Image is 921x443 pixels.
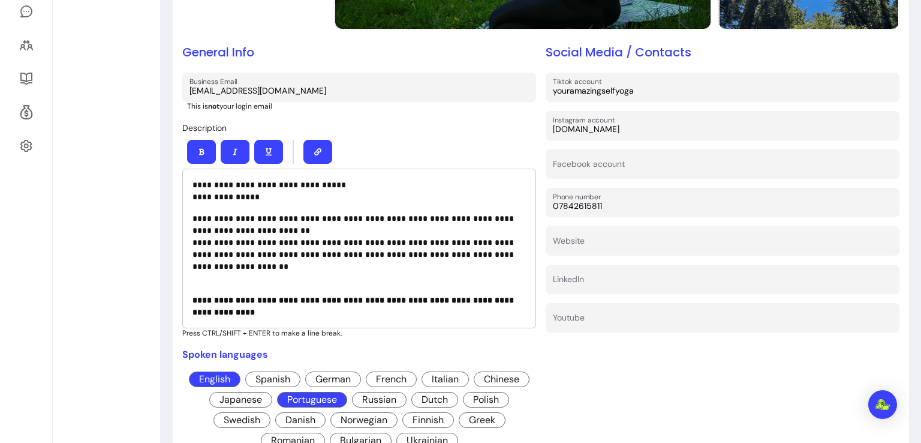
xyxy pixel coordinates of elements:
span: Portuguese [277,392,347,408]
label: Phone number [553,191,605,202]
a: Clients [14,31,38,59]
span: Danish [275,412,326,428]
span: Spanish [245,372,300,387]
p: This is your login email [187,101,536,111]
input: Tiktok account [553,85,892,97]
span: Italian [422,372,469,387]
span: Norwegian [330,412,398,428]
input: Business Email [189,85,529,97]
a: Refer & Earn [14,98,38,127]
span: Russian [352,392,407,408]
h2: General Info [182,44,536,61]
input: LinkedIn [553,277,892,289]
label: Business Email [189,76,242,86]
span: Swedish [213,412,270,428]
span: Finnish [402,412,454,428]
input: Instagram account [553,123,892,135]
a: Resources [14,64,38,93]
span: Dutch [411,392,458,408]
span: Greek [459,412,505,428]
span: English [189,372,240,387]
label: Tiktok account [553,76,606,86]
p: Spoken languages [182,348,536,362]
span: German [305,372,361,387]
span: Chinese [474,372,529,387]
input: Facebook account [553,161,892,173]
span: Polish [463,392,509,408]
span: Description [182,122,227,133]
span: Japanese [209,392,272,408]
p: Press CTRL/SHIFT + ENTER to make a line break. [182,328,536,338]
a: Settings [14,131,38,160]
span: French [366,372,417,387]
label: Instagram account [553,115,619,125]
input: Youtube [553,315,892,327]
input: Website [553,238,892,250]
div: Open Intercom Messenger [868,390,897,419]
h2: Social Media / Contacts [546,44,899,61]
input: Phone number [553,200,892,212]
b: not [208,101,219,111]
